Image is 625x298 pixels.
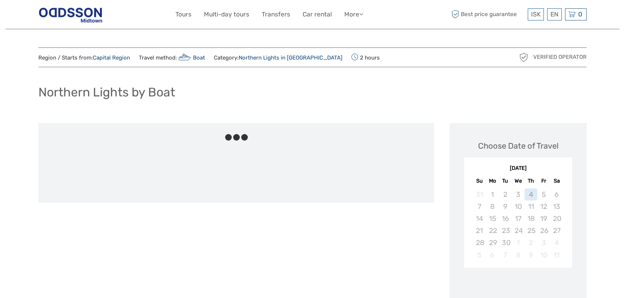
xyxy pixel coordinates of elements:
span: 0 [577,11,583,18]
img: Reykjavik Residence [38,5,103,23]
span: Category: [214,54,342,62]
div: Not available Wednesday, September 17th, 2025 [512,213,524,225]
div: Not available Wednesday, September 24th, 2025 [512,225,524,237]
div: Not available Wednesday, September 3rd, 2025 [512,188,524,200]
span: Region / Starts from: [38,54,130,62]
div: Not available Sunday, September 21st, 2025 [473,225,486,237]
div: Not available Thursday, September 4th, 2025 [524,188,537,200]
div: Not available Monday, September 15th, 2025 [486,213,499,225]
div: Not available Wednesday, October 8th, 2025 [512,249,524,261]
div: Not available Saturday, September 13th, 2025 [550,200,563,213]
span: ISK [531,11,541,18]
img: verified_operator_grey_128.png [518,51,530,63]
div: Not available Monday, September 22nd, 2025 [486,225,499,237]
div: Not available Thursday, September 18th, 2025 [524,213,537,225]
div: Not available Thursday, September 25th, 2025 [524,225,537,237]
div: Not available Saturday, October 4th, 2025 [550,237,563,249]
div: EN [547,8,562,20]
div: Tu [499,176,512,186]
a: Car rental [303,9,332,20]
div: [DATE] [464,165,572,172]
div: Not available Thursday, October 2nd, 2025 [524,237,537,249]
div: Not available Tuesday, September 9th, 2025 [499,200,512,213]
div: Not available Friday, October 10th, 2025 [537,249,550,261]
div: Not available Monday, September 1st, 2025 [486,188,499,200]
div: Th [524,176,537,186]
h1: Northern Lights by Boat [38,85,175,100]
div: Not available Wednesday, October 1st, 2025 [512,237,524,249]
div: Not available Tuesday, September 23rd, 2025 [499,225,512,237]
div: Not available Friday, September 5th, 2025 [537,188,550,200]
a: Northern Lights in [GEOGRAPHIC_DATA] [239,54,342,61]
div: Not available Tuesday, September 2nd, 2025 [499,188,512,200]
span: Best price guarantee [450,8,526,20]
div: We [512,176,524,186]
div: Not available Tuesday, September 30th, 2025 [499,237,512,249]
div: Not available Saturday, October 11th, 2025 [550,249,563,261]
a: Tours [175,9,192,20]
div: Fr [537,176,550,186]
div: Not available Tuesday, October 7th, 2025 [499,249,512,261]
div: Not available Monday, October 6th, 2025 [486,249,499,261]
a: Multi-day tours [204,9,249,20]
a: Capital Region [93,54,130,61]
div: Not available Friday, October 3rd, 2025 [537,237,550,249]
div: Mo [486,176,499,186]
div: Not available Monday, September 8th, 2025 [486,200,499,213]
div: Su [473,176,486,186]
div: Not available Friday, September 26th, 2025 [537,225,550,237]
div: month 2025-09 [466,188,569,261]
div: Not available Sunday, August 31st, 2025 [473,188,486,200]
div: Not available Saturday, September 27th, 2025 [550,225,563,237]
div: Not available Sunday, October 5th, 2025 [473,249,486,261]
div: Not available Thursday, September 11th, 2025 [524,200,537,213]
div: Choose Date of Travel [478,140,558,152]
div: Not available Friday, September 12th, 2025 [537,200,550,213]
div: Not available Saturday, September 20th, 2025 [550,213,563,225]
div: Not available Wednesday, September 10th, 2025 [512,200,524,213]
div: Sa [550,176,563,186]
span: Travel method: [139,52,205,62]
div: Not available Tuesday, September 16th, 2025 [499,213,512,225]
a: More [344,9,363,20]
div: Not available Sunday, September 28th, 2025 [473,237,486,249]
div: Not available Monday, September 29th, 2025 [486,237,499,249]
div: Not available Thursday, October 9th, 2025 [524,249,537,261]
div: Not available Sunday, September 14th, 2025 [473,213,486,225]
div: Not available Sunday, September 7th, 2025 [473,200,486,213]
a: Boat [177,54,205,61]
a: Transfers [262,9,290,20]
div: Not available Saturday, September 6th, 2025 [550,188,563,200]
div: Not available Friday, September 19th, 2025 [537,213,550,225]
span: Verified Operator [533,53,587,61]
span: 2 hours [351,52,380,62]
div: Loading... [516,287,520,291]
